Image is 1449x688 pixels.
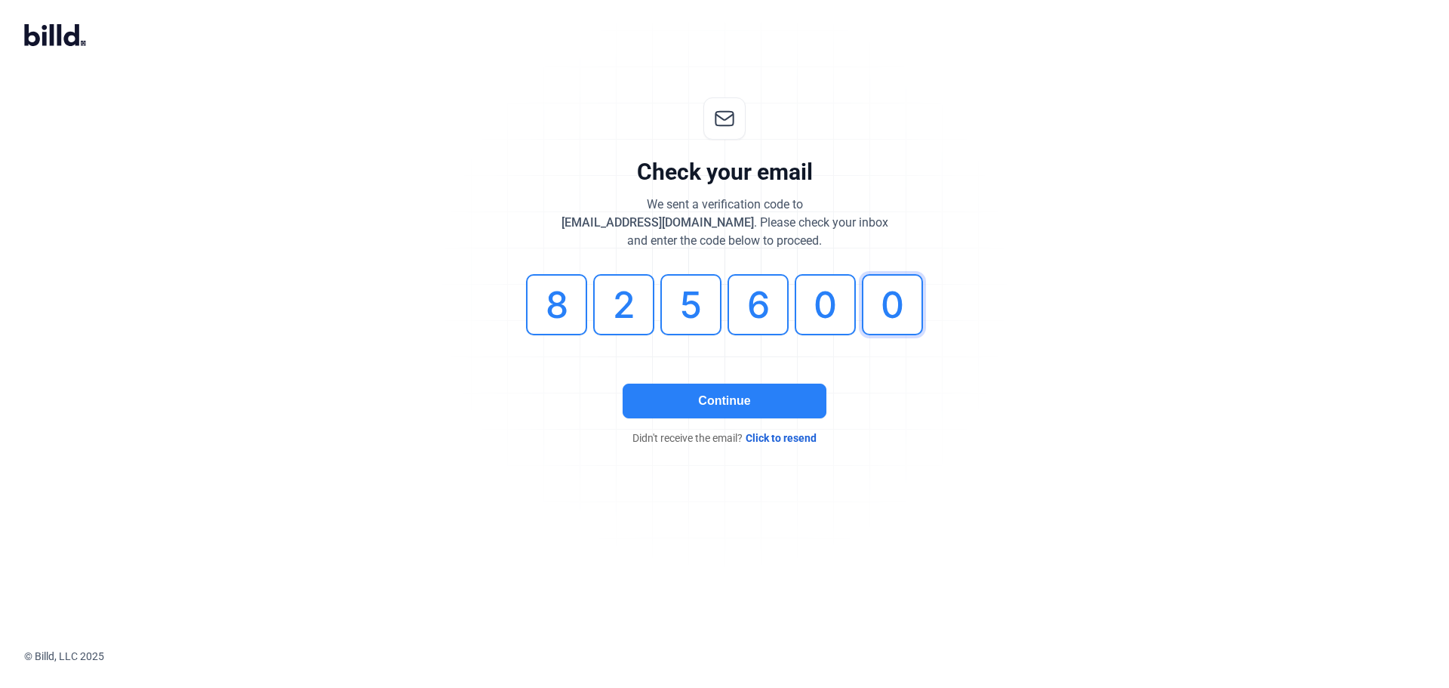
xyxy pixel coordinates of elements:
button: Continue [623,384,826,418]
div: Check your email [637,158,813,187]
span: Click to resend [746,430,817,446]
div: Didn't receive the email? [498,430,951,446]
div: © Billd, LLC 2025 [24,649,1449,664]
span: [EMAIL_ADDRESS][DOMAIN_NAME] [561,215,754,230]
div: We sent a verification code to . Please check your inbox and enter the code below to proceed. [561,196,888,250]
